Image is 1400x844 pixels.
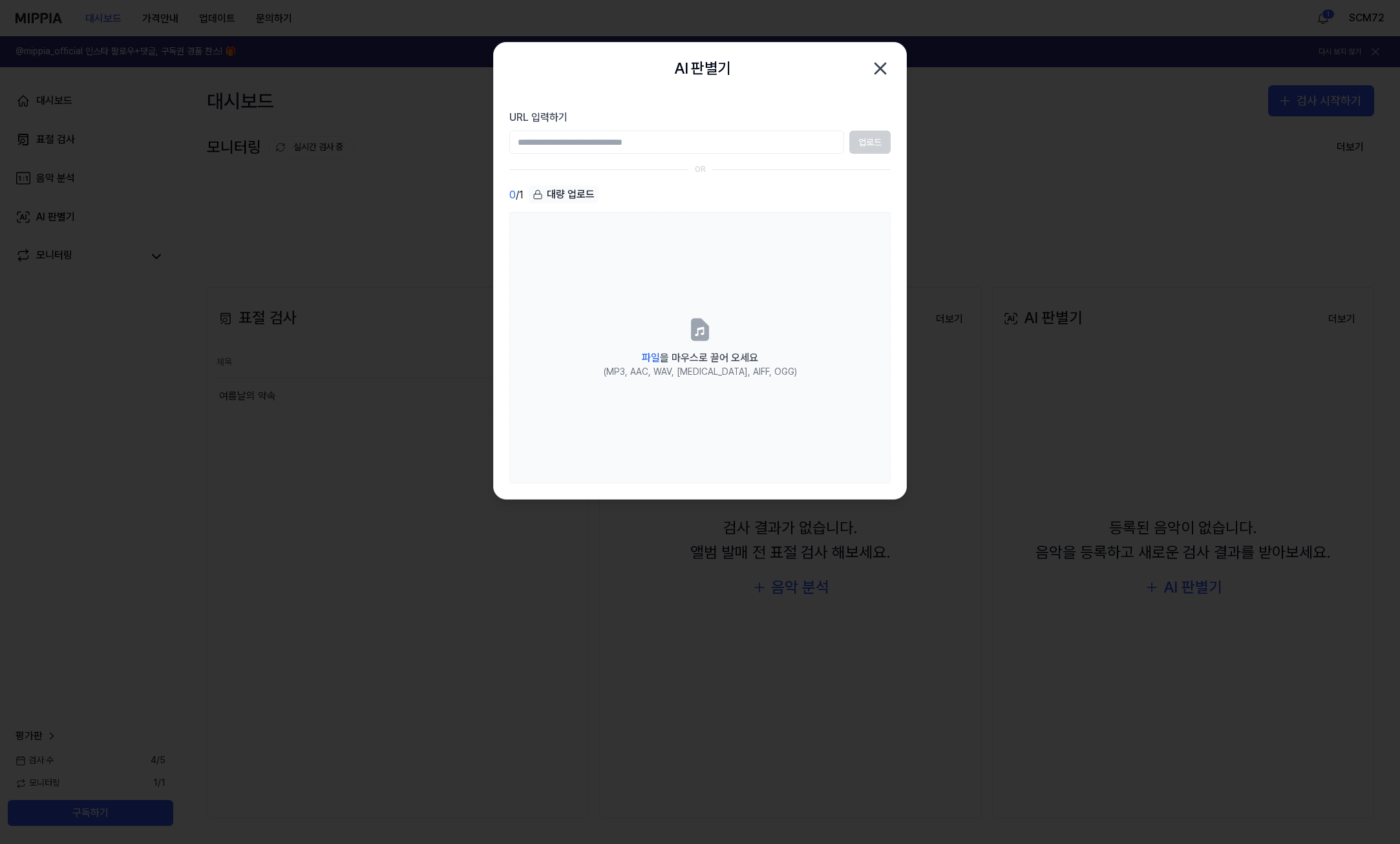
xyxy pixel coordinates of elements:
h2: AI 판별기 [674,56,730,81]
span: 파일 [642,352,660,364]
div: OR [695,164,706,175]
span: 을 마우스로 끌어 오세요 [642,352,758,364]
div: (MP3, AAC, WAV, [MEDICAL_DATA], AIFF, OGG) [604,366,797,379]
button: 대량 업로드 [529,185,599,204]
div: / 1 [509,185,524,204]
label: URL 입력하기 [509,110,891,125]
div: 대량 업로드 [529,185,599,204]
span: 0 [509,187,516,203]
